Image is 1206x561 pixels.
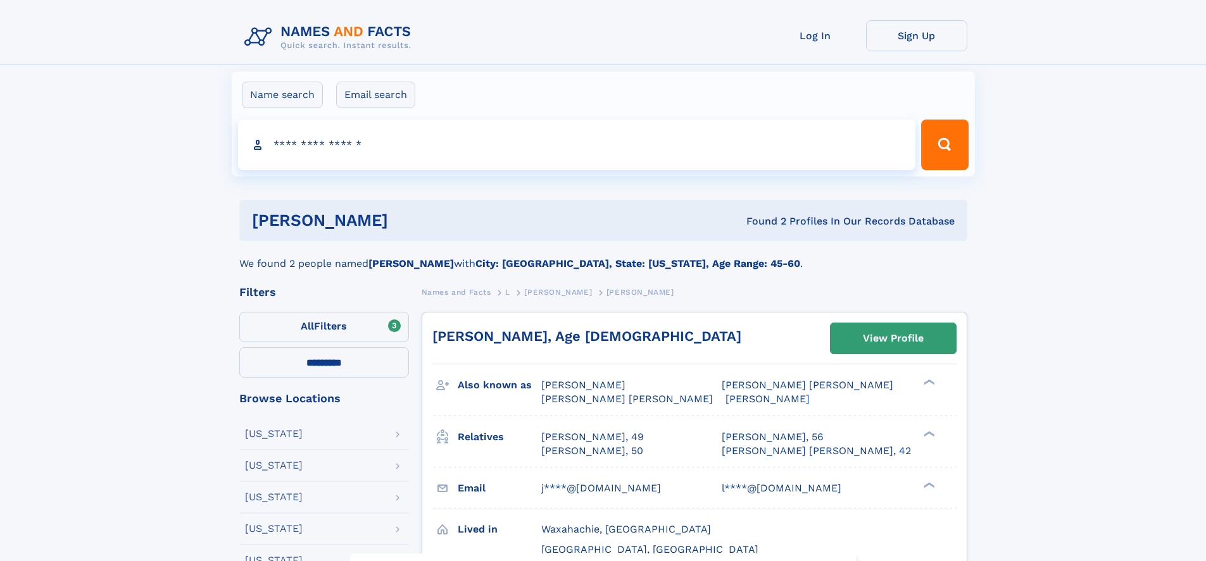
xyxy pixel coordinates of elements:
[722,379,893,391] span: [PERSON_NAME] [PERSON_NAME]
[541,430,644,444] a: [PERSON_NAME], 49
[239,20,422,54] img: Logo Names and Facts
[920,481,936,489] div: ❯
[920,378,936,386] div: ❯
[301,320,314,332] span: All
[606,288,674,297] span: [PERSON_NAME]
[541,379,625,391] span: [PERSON_NAME]
[245,492,303,502] div: [US_STATE]
[475,257,800,269] b: City: [GEOGRAPHIC_DATA], State: [US_STATE], Age Range: 45-60
[505,284,510,300] a: L
[245,524,303,534] div: [US_STATE]
[458,426,541,448] h3: Relatives
[567,214,955,228] div: Found 2 Profiles In Our Records Database
[245,460,303,471] div: [US_STATE]
[541,543,758,555] span: [GEOGRAPHIC_DATA], [GEOGRAPHIC_DATA]
[239,287,409,298] div: Filters
[458,519,541,540] h3: Lived in
[541,393,713,405] span: [PERSON_NAME] [PERSON_NAME]
[722,444,911,458] a: [PERSON_NAME] [PERSON_NAME], 42
[368,257,454,269] b: [PERSON_NAME]
[432,328,741,344] a: [PERSON_NAME], Age [DEMOGRAPHIC_DATA]
[505,288,510,297] span: L
[422,284,491,300] a: Names and Facts
[458,374,541,396] h3: Also known as
[866,20,967,51] a: Sign Up
[541,444,643,458] a: [PERSON_NAME], 50
[239,312,409,342] label: Filters
[831,323,956,354] a: View Profile
[238,120,916,170] input: search input
[765,20,866,51] a: Log In
[863,324,924,353] div: View Profile
[722,430,824,444] a: [PERSON_NAME], 56
[920,429,936,438] div: ❯
[524,284,592,300] a: [PERSON_NAME]
[239,393,409,404] div: Browse Locations
[252,213,567,228] h1: [PERSON_NAME]
[336,82,415,108] label: Email search
[921,120,968,170] button: Search Button
[458,478,541,499] h3: Email
[725,393,810,405] span: [PERSON_NAME]
[541,523,711,535] span: Waxahachie, [GEOGRAPHIC_DATA]
[239,241,967,271] div: We found 2 people named with .
[242,82,323,108] label: Name search
[524,288,592,297] span: [PERSON_NAME]
[245,429,303,439] div: [US_STATE]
